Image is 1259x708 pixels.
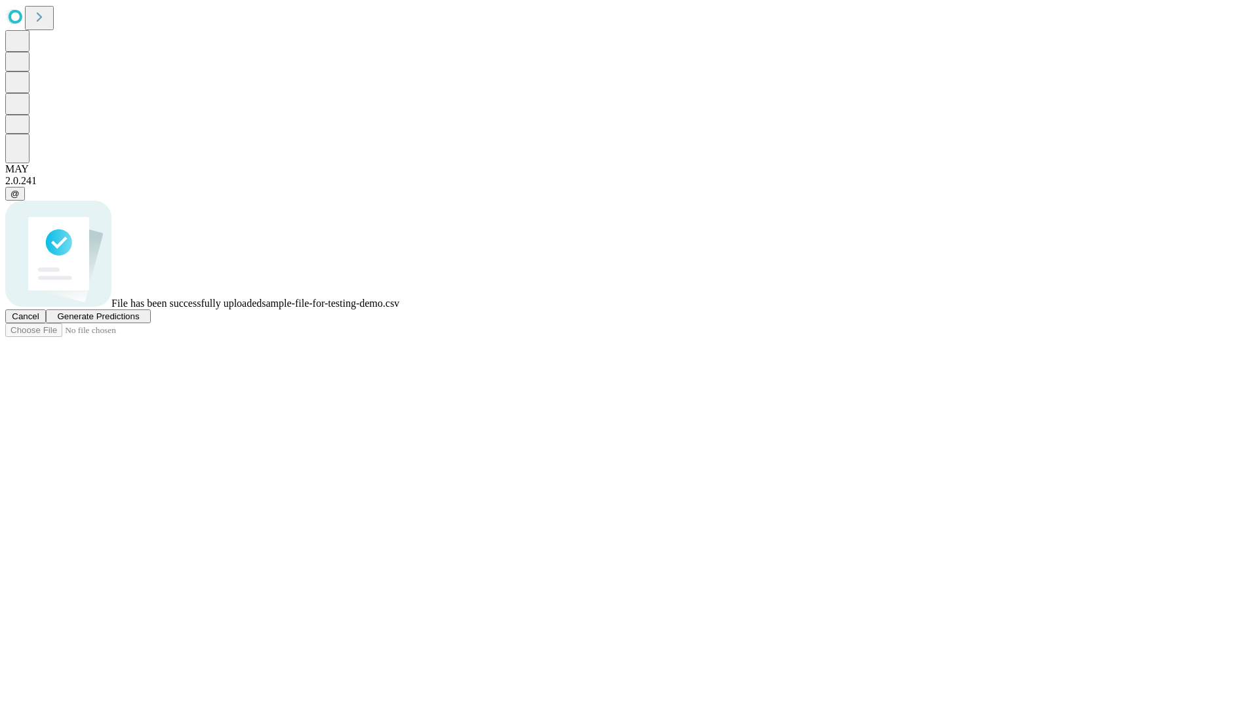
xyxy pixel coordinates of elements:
span: Cancel [12,311,39,321]
span: File has been successfully uploaded [111,298,262,309]
button: @ [5,187,25,201]
button: Cancel [5,309,46,323]
span: Generate Predictions [57,311,139,321]
span: @ [10,189,20,199]
div: MAY [5,163,1254,175]
button: Generate Predictions [46,309,151,323]
div: 2.0.241 [5,175,1254,187]
span: sample-file-for-testing-demo.csv [262,298,399,309]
